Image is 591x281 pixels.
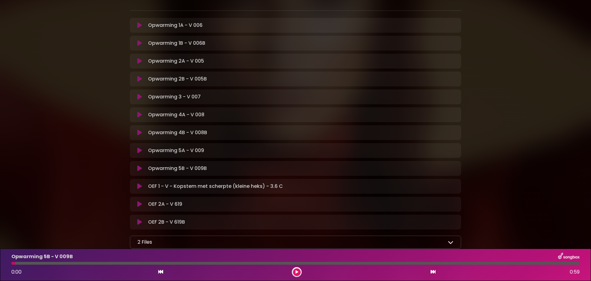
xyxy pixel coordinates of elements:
[148,111,204,118] p: Opwarming 4A - V 008
[558,253,580,261] img: songbox-logo-white.png
[138,238,152,246] p: 2 Files
[148,129,207,136] p: Opwarming 4B - V 008B
[148,183,283,190] p: OEF 1 - V - Kopstem met scherpte (kleine heks) - 3.6 C
[148,39,205,47] p: Opwarming 1B - V 006B
[148,57,204,65] p: Opwarming 2A - V 005
[11,253,73,260] p: Opwarming 5B - V 009B
[11,268,22,275] span: 0:00
[148,165,207,172] p: Opwarming 5B - V 009B
[148,200,182,208] p: OEF 2A - V 619
[148,218,185,226] p: OEF 2B - V 619B
[148,147,204,154] p: Opwarming 5A - V 009
[570,268,580,276] span: 0:59
[148,93,201,101] p: Opwarming 3 - V 007
[148,75,207,83] p: Opwarming 2B - V 005B
[148,22,203,29] p: Opwarming 1A - V 006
